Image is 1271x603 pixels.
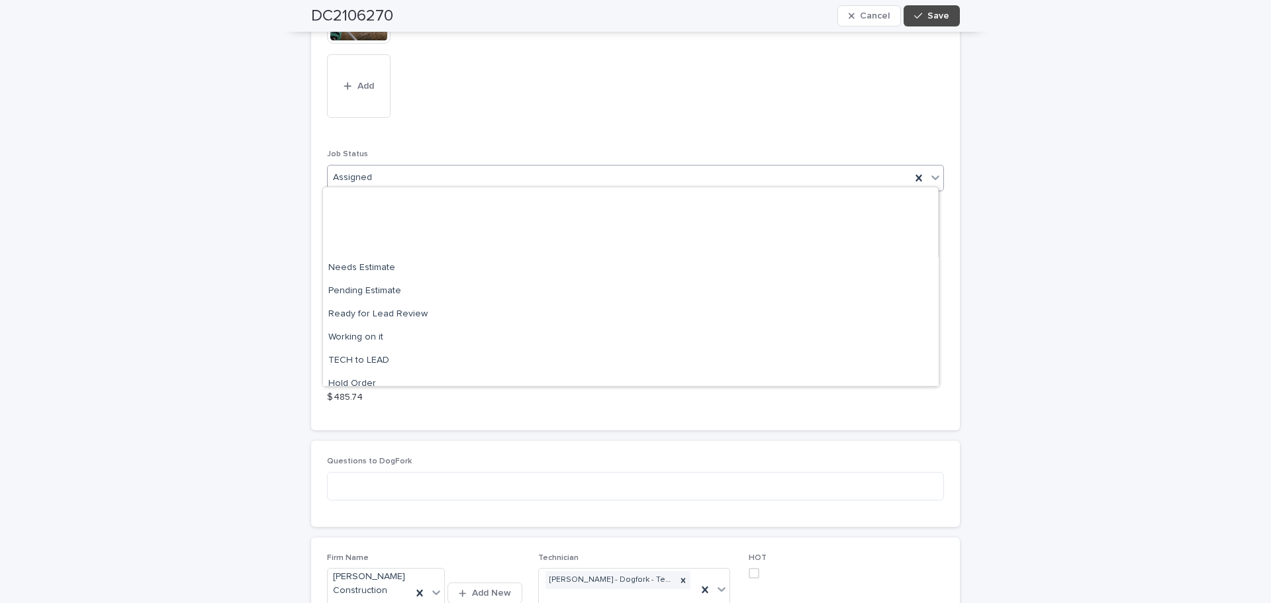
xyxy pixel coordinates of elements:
div: [PERSON_NAME] - Dogfork - Technician [545,571,677,589]
span: Firm Name [327,554,369,562]
div: Hold Order [323,373,939,396]
p: $ 485.74 [327,391,522,404]
span: Add [357,81,374,91]
div: Needs Estimate [323,257,939,280]
span: HOT [749,554,767,562]
span: Technician [538,554,579,562]
h2: DC2106270 [311,7,393,26]
span: Add New [472,588,511,598]
span: [PERSON_NAME] Construction [333,570,406,598]
span: Questions to DogFork [327,457,412,465]
button: Add [327,54,391,118]
span: Save [927,11,949,21]
button: Save [904,5,960,26]
div: Pending Estimate [323,280,939,303]
div: TECH to LEAD [323,349,939,373]
span: Cancel [860,11,890,21]
button: Cancel [837,5,901,26]
span: Assigned [333,171,372,185]
div: Ready for Lead Review [323,303,939,326]
span: Job Status [327,150,368,158]
div: Working on it [323,326,939,349]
